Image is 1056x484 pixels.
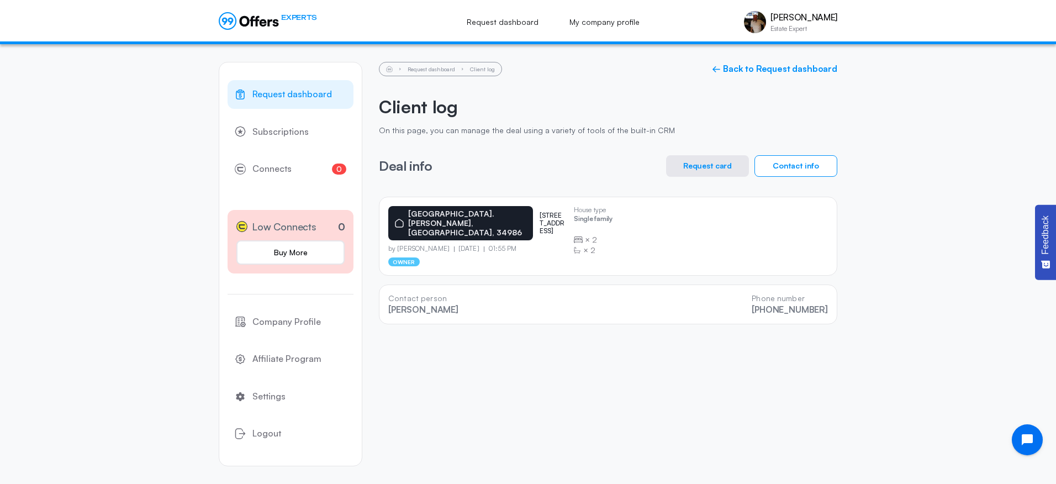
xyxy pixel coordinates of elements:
a: ← Back to Request dashboard [712,64,837,74]
p: [PERSON_NAME] [388,304,458,315]
p: House type [574,206,613,214]
div: × [574,234,613,245]
span: Low Connects [252,219,316,235]
a: My company profile [557,10,652,34]
p: 01:55 PM [484,245,517,252]
h3: Deal info [379,159,432,173]
div: × [574,245,613,256]
p: On this page, you can manage the deal using a variety of tools of the built-in CRM [379,126,837,135]
a: Company Profile [228,308,353,336]
span: Affiliate Program [252,352,321,366]
span: 2 [592,234,597,245]
a: Request dashboard [228,80,353,109]
p: [STREET_ADDRESS] [540,212,565,235]
span: Request dashboard [252,87,332,102]
p: Phone number [752,294,828,303]
button: Contact info [754,155,837,177]
p: Single family [574,215,613,225]
span: Feedback [1041,215,1050,254]
p: owner [388,257,420,266]
a: Subscriptions [228,118,353,146]
p: [DATE] [454,245,484,252]
h2: Client log [379,96,837,117]
span: Subscriptions [252,125,309,139]
span: 2 [590,245,595,256]
p: [PERSON_NAME] [770,12,837,23]
span: Logout [252,427,281,441]
p: Contact person [388,294,458,303]
span: Settings [252,390,286,404]
li: Client log [470,66,495,72]
a: Request dashboard [455,10,551,34]
button: Request card [666,155,749,177]
p: Estate Expert [770,25,837,32]
p: 0 [338,219,345,234]
a: Connects0 [228,155,353,183]
img: scott markowitz [744,11,766,33]
button: Logout [228,419,353,448]
a: [PHONE_NUMBER] [752,304,828,315]
p: [GEOGRAPHIC_DATA]. [PERSON_NAME], [GEOGRAPHIC_DATA], 34986 [408,209,526,237]
span: Connects [252,162,292,176]
a: Affiliate Program [228,345,353,373]
span: EXPERTS [281,12,316,23]
a: Request dashboard [408,66,455,72]
button: Feedback - Show survey [1035,204,1056,280]
a: EXPERTS [219,12,316,30]
span: 0 [332,164,346,175]
a: Buy More [236,240,345,265]
a: Settings [228,382,353,411]
p: by [PERSON_NAME] [388,245,454,252]
span: Company Profile [252,315,321,329]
